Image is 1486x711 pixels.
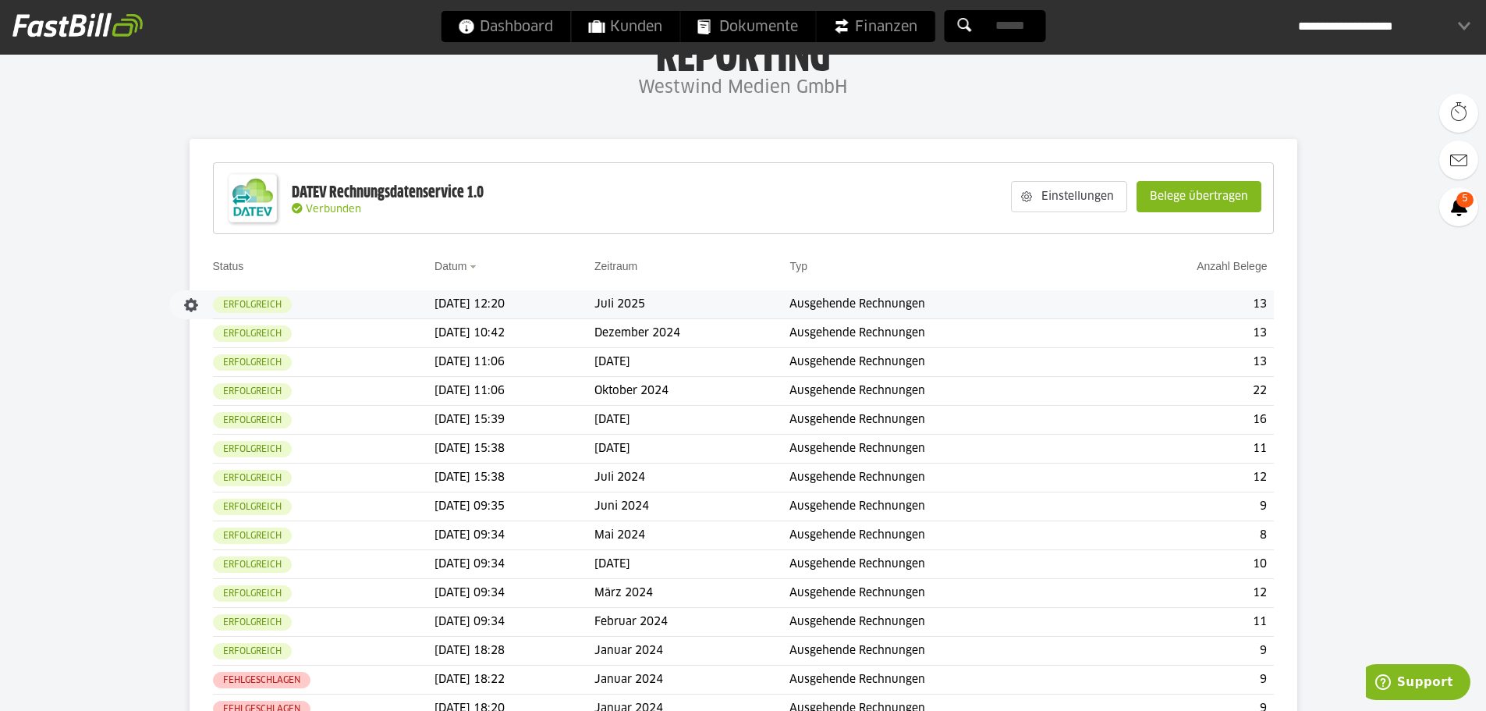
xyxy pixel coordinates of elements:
td: [DATE] 09:34 [434,608,594,637]
a: Dokumente [680,11,815,42]
td: [DATE] 18:22 [434,666,594,695]
a: Zeitraum [594,260,637,272]
td: [DATE] 12:20 [434,290,594,319]
td: [DATE] [594,348,789,377]
a: Status [213,260,244,272]
td: Ausgehende Rechnungen [789,637,1098,666]
td: 12 [1099,464,1274,492]
span: Finanzen [833,11,917,42]
td: 9 [1099,492,1274,521]
td: Januar 2024 [594,637,789,666]
td: Ausgehende Rechnungen [789,521,1098,550]
td: Ausgehende Rechnungen [789,348,1098,377]
span: Kunden [588,11,662,42]
td: Juli 2024 [594,464,789,492]
td: [DATE] [594,550,789,579]
td: Oktober 2024 [594,377,789,406]
sl-badge: Erfolgreich [213,614,292,631]
td: Juli 2025 [594,290,789,319]
td: 16 [1099,406,1274,435]
span: Dashboard [458,11,553,42]
sl-badge: Fehlgeschlagen [213,672,310,688]
td: [DATE] 09:35 [434,492,594,521]
td: 9 [1099,637,1274,666]
a: Anzahl Belege [1197,260,1267,272]
span: Dokumente [697,11,798,42]
td: März 2024 [594,579,789,608]
a: Kunden [571,11,679,42]
td: 11 [1099,608,1274,637]
a: Typ [789,260,807,272]
a: Datum [434,260,466,272]
sl-badge: Erfolgreich [213,412,292,428]
td: [DATE] 11:06 [434,377,594,406]
td: [DATE] 09:34 [434,579,594,608]
sl-badge: Erfolgreich [213,297,292,313]
td: 9 [1099,666,1274,695]
iframe: Öffnet ein Widget, in dem Sie weitere Informationen finden [1366,664,1470,703]
td: Ausgehende Rechnungen [789,377,1098,406]
td: Ausgehende Rechnungen [789,435,1098,464]
td: 13 [1099,348,1274,377]
td: 12 [1099,579,1274,608]
sl-badge: Erfolgreich [213,528,292,544]
td: Ausgehende Rechnungen [789,550,1098,579]
td: [DATE] 18:28 [434,637,594,666]
a: Dashboard [441,11,570,42]
td: [DATE] 11:06 [434,348,594,377]
td: [DATE] [594,406,789,435]
a: Finanzen [816,11,935,42]
td: Ausgehende Rechnungen [789,579,1098,608]
td: [DATE] 15:39 [434,406,594,435]
sl-badge: Erfolgreich [213,499,292,515]
td: Ausgehende Rechnungen [789,666,1098,695]
sl-badge: Erfolgreich [213,325,292,342]
td: 11 [1099,435,1274,464]
td: Ausgehende Rechnungen [789,464,1098,492]
a: 5 [1439,187,1478,226]
sl-button: Belege übertragen [1137,181,1261,212]
td: 13 [1099,290,1274,319]
td: 13 [1099,319,1274,348]
div: DATEV Rechnungsdatenservice 1.0 [292,183,484,203]
span: 5 [1456,192,1474,208]
span: Verbunden [306,204,361,215]
td: [DATE] 15:38 [434,464,594,492]
td: Ausgehende Rechnungen [789,406,1098,435]
sl-badge: Erfolgreich [213,470,292,486]
td: Ausgehende Rechnungen [789,319,1098,348]
td: Ausgehende Rechnungen [789,608,1098,637]
td: 22 [1099,377,1274,406]
img: sort_desc.gif [470,265,480,268]
td: Mai 2024 [594,521,789,550]
td: Februar 2024 [594,608,789,637]
sl-badge: Erfolgreich [213,643,292,659]
td: Ausgehende Rechnungen [789,492,1098,521]
sl-button: Einstellungen [1011,181,1127,212]
td: [DATE] 09:34 [434,521,594,550]
sl-badge: Erfolgreich [213,441,292,457]
img: DATEV-Datenservice Logo [222,167,284,229]
td: [DATE] 15:38 [434,435,594,464]
td: Juni 2024 [594,492,789,521]
sl-badge: Erfolgreich [213,556,292,573]
sl-badge: Erfolgreich [213,585,292,602]
sl-badge: Erfolgreich [213,354,292,371]
td: 10 [1099,550,1274,579]
td: [DATE] [594,435,789,464]
td: [DATE] 09:34 [434,550,594,579]
sl-badge: Erfolgreich [213,383,292,400]
td: 8 [1099,521,1274,550]
td: Ausgehende Rechnungen [789,290,1098,319]
td: Januar 2024 [594,666,789,695]
td: Dezember 2024 [594,319,789,348]
img: fastbill_logo_white.png [12,12,143,37]
td: [DATE] 10:42 [434,319,594,348]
